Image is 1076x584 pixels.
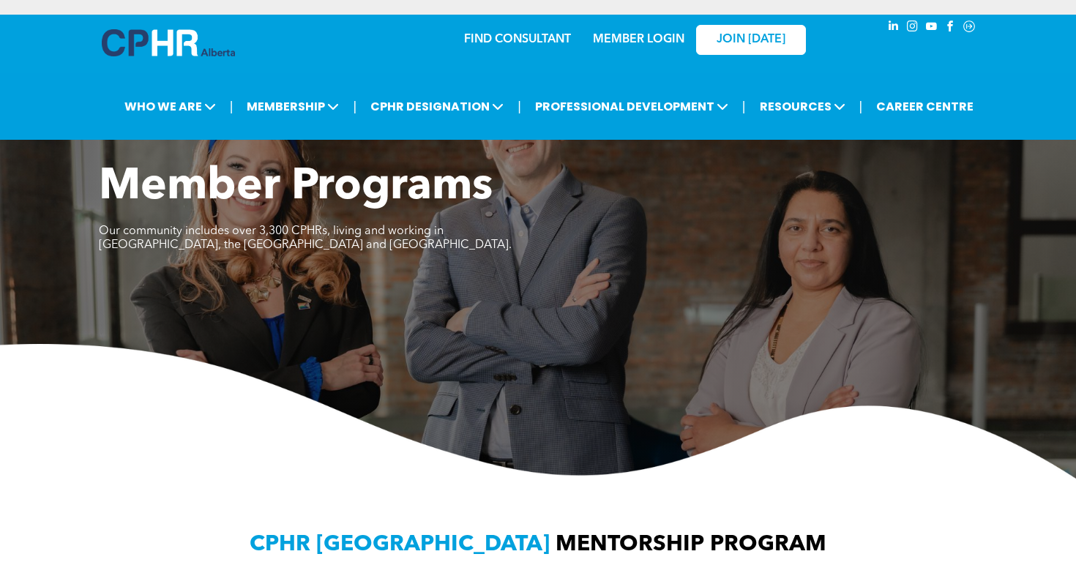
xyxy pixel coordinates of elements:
span: CPHR [GEOGRAPHIC_DATA] [250,534,550,555]
span: RESOURCES [755,93,850,120]
a: facebook [942,18,958,38]
span: CPHR DESIGNATION [366,93,508,120]
li: | [859,91,863,121]
a: FIND CONSULTANT [464,34,571,45]
a: Social network [961,18,977,38]
span: MEMBERSHIP [242,93,343,120]
img: A blue and white logo for cp alberta [102,29,235,56]
li: | [518,91,521,121]
span: MENTORSHIP PROGRAM [556,534,826,555]
a: instagram [904,18,920,38]
a: MEMBER LOGIN [593,34,684,45]
span: JOIN [DATE] [717,33,785,47]
li: | [742,91,746,121]
a: JOIN [DATE] [696,25,806,55]
span: WHO WE ARE [120,93,220,120]
span: Member Programs [99,165,493,209]
li: | [230,91,233,121]
a: CAREER CENTRE [872,93,978,120]
a: youtube [923,18,939,38]
li: | [353,91,356,121]
span: Our community includes over 3,300 CPHRs, living and working in [GEOGRAPHIC_DATA], the [GEOGRAPHIC... [99,225,512,251]
span: PROFESSIONAL DEVELOPMENT [531,93,733,120]
a: linkedin [885,18,901,38]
